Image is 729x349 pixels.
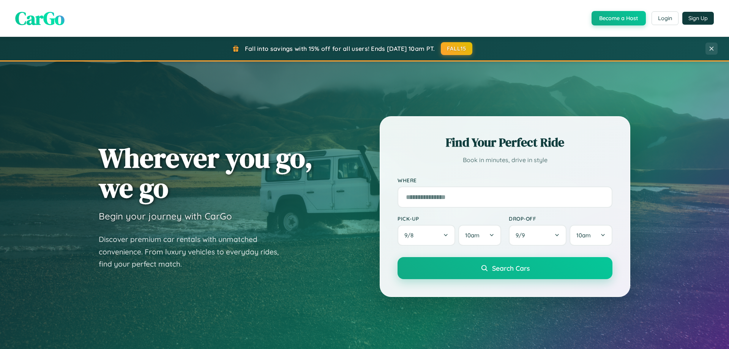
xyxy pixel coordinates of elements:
[404,232,417,239] span: 9 / 8
[509,225,566,246] button: 9/9
[652,11,679,25] button: Login
[99,233,289,270] p: Discover premium car rentals with unmatched convenience. From luxury vehicles to everyday rides, ...
[492,264,530,272] span: Search Cars
[398,177,612,183] label: Where
[398,215,501,222] label: Pick-up
[441,42,473,55] button: FALL15
[245,45,435,52] span: Fall into savings with 15% off for all users! Ends [DATE] 10am PT.
[15,6,65,31] span: CarGo
[398,257,612,279] button: Search Cars
[592,11,646,25] button: Become a Host
[398,134,612,151] h2: Find Your Perfect Ride
[576,232,591,239] span: 10am
[398,225,455,246] button: 9/8
[509,215,612,222] label: Drop-off
[465,232,480,239] span: 10am
[682,12,714,25] button: Sign Up
[99,210,232,222] h3: Begin your journey with CarGo
[458,225,501,246] button: 10am
[516,232,529,239] span: 9 / 9
[398,155,612,166] p: Book in minutes, drive in style
[570,225,612,246] button: 10am
[99,143,313,203] h1: Wherever you go, we go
